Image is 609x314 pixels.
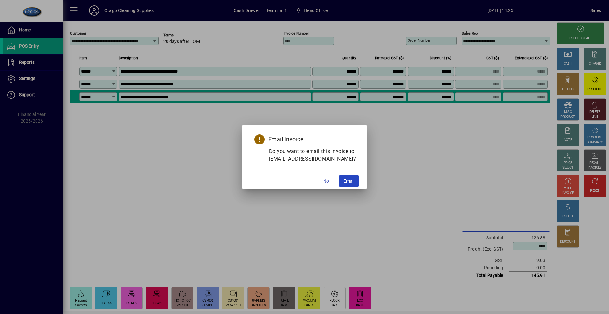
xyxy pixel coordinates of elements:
[344,178,354,184] span: Email
[323,178,329,184] span: No
[339,175,359,187] button: Email
[253,134,356,144] h5: Email Invoice
[269,148,356,163] p: Do you want to email this invoice to [EMAIL_ADDRESS][DOMAIN_NAME]?
[316,175,336,187] button: No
